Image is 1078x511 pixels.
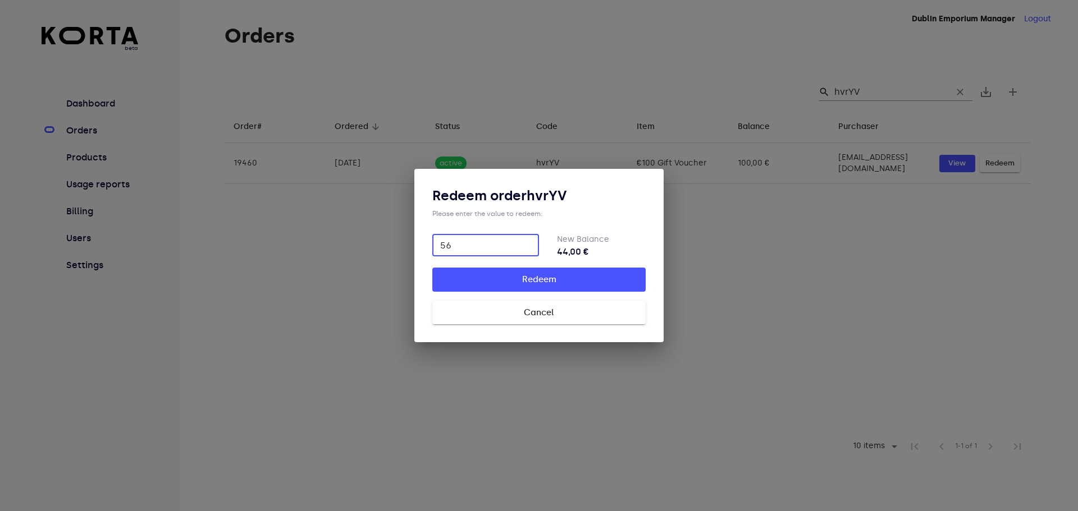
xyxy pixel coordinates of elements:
label: New Balance [557,234,609,244]
button: Cancel [432,301,646,324]
h3: Redeem order hvrYV [432,187,646,205]
strong: 44,00 € [557,245,646,259]
span: Cancel [450,305,628,320]
div: Please enter the value to redeem: [432,209,646,218]
span: Redeem [450,272,628,287]
button: Redeem [432,268,646,291]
